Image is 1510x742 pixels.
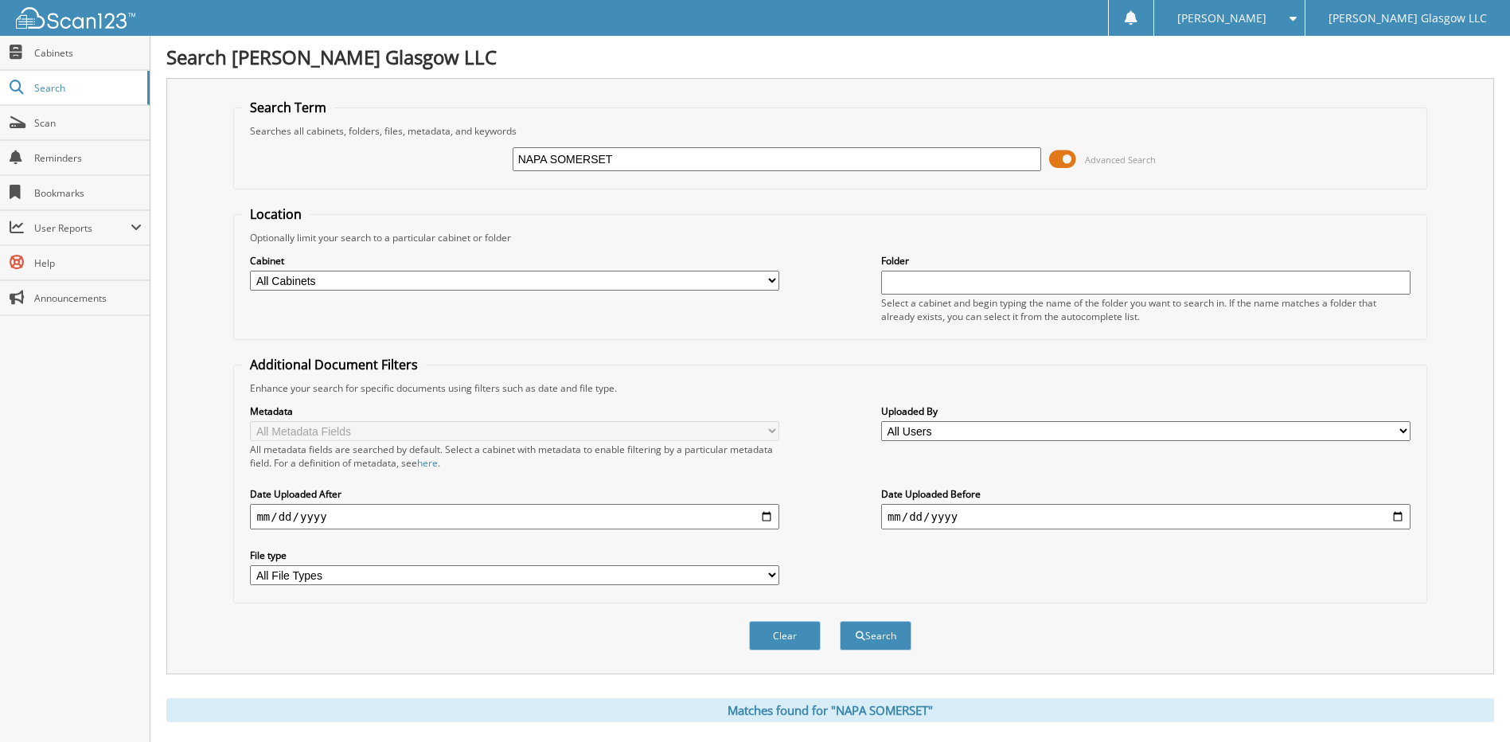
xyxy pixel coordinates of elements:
[749,621,821,650] button: Clear
[34,186,142,200] span: Bookmarks
[417,456,438,470] a: here
[1085,154,1156,166] span: Advanced Search
[242,99,334,116] legend: Search Term
[881,404,1411,418] label: Uploaded By
[250,549,779,562] label: File type
[1177,14,1266,23] span: [PERSON_NAME]
[250,487,779,501] label: Date Uploaded After
[242,231,1418,244] div: Optionally limit your search to a particular cabinet or folder
[166,44,1494,70] h1: Search [PERSON_NAME] Glasgow LLC
[242,205,310,223] legend: Location
[34,291,142,305] span: Announcements
[1329,14,1487,23] span: [PERSON_NAME] Glasgow LLC
[34,116,142,130] span: Scan
[881,296,1411,323] div: Select a cabinet and begin typing the name of the folder you want to search in. If the name match...
[16,7,135,29] img: scan123-logo-white.svg
[250,443,779,470] div: All metadata fields are searched by default. Select a cabinet with metadata to enable filtering b...
[34,221,131,235] span: User Reports
[34,256,142,270] span: Help
[166,698,1494,722] div: Matches found for "NAPA SOMERSET"
[881,487,1411,501] label: Date Uploaded Before
[34,46,142,60] span: Cabinets
[250,404,779,418] label: Metadata
[840,621,911,650] button: Search
[242,381,1418,395] div: Enhance your search for specific documents using filters such as date and file type.
[250,254,779,268] label: Cabinet
[34,81,139,95] span: Search
[34,151,142,165] span: Reminders
[250,504,779,529] input: start
[881,504,1411,529] input: end
[881,254,1411,268] label: Folder
[242,356,426,373] legend: Additional Document Filters
[242,124,1418,138] div: Searches all cabinets, folders, files, metadata, and keywords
